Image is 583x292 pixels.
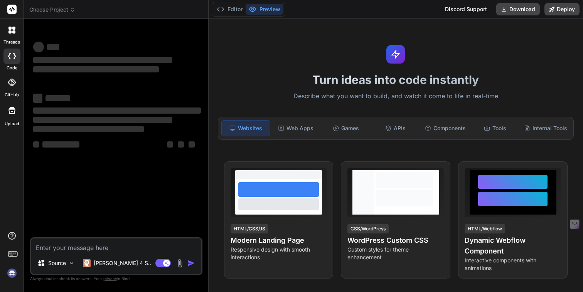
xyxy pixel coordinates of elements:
[167,141,173,148] span: ‌
[83,259,91,267] img: Claude 4 Sonnet
[33,94,42,103] span: ‌
[221,120,270,136] div: Websites
[5,267,19,280] img: signin
[33,107,201,114] span: ‌
[496,3,540,15] button: Download
[544,3,580,15] button: Deploy
[421,120,470,136] div: Components
[47,44,59,50] span: ‌
[3,39,20,45] label: threads
[68,260,75,267] img: Pick Models
[371,120,420,136] div: APIs
[231,224,268,233] div: HTML/CSS/JS
[231,235,327,246] h4: Modern Landing Page
[347,224,389,233] div: CSS/WordPress
[347,246,444,261] p: Custom styles for theme enhancement
[231,246,327,261] p: Responsive design with smooth interactions
[5,121,19,127] label: Upload
[178,141,184,148] span: ‌
[94,259,151,267] p: [PERSON_NAME] 4 S..
[471,120,519,136] div: Tools
[189,141,195,148] span: ‌
[322,120,370,136] div: Games
[48,259,66,267] p: Source
[347,235,444,246] h4: WordPress Custom CSS
[103,276,117,281] span: privacy
[521,120,570,136] div: Internal Tools
[246,4,283,15] button: Preview
[29,6,75,13] span: Choose Project
[45,95,70,101] span: ‌
[5,92,19,98] label: GitHub
[465,224,505,233] div: HTML/Webflow
[33,66,159,72] span: ‌
[33,57,172,63] span: ‌
[187,259,195,267] img: icon
[30,275,202,282] p: Always double-check its answers. Your in Bind
[175,259,184,268] img: attachment
[7,65,17,71] label: code
[33,126,144,132] span: ‌
[440,3,492,15] div: Discord Support
[465,235,561,257] h4: Dynamic Webflow Component
[33,42,44,52] span: ‌
[214,4,246,15] button: Editor
[33,117,172,123] span: ‌
[272,120,320,136] div: Web Apps
[33,141,39,148] span: ‌
[213,91,579,101] p: Describe what you want to build, and watch it come to life in real-time
[213,73,579,87] h1: Turn ideas into code instantly
[42,141,79,148] span: ‌
[465,257,561,272] p: Interactive components with animations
